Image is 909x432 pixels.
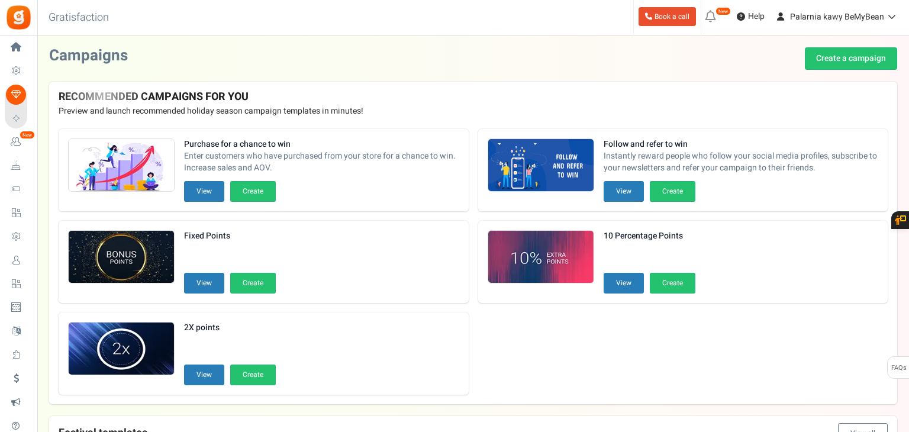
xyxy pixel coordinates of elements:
[184,138,459,150] strong: Purchase for a chance to win
[49,47,128,65] h2: Campaigns
[488,231,594,284] img: Recommended Campaigns
[184,322,276,334] strong: 2X points
[184,365,224,385] button: View
[5,4,32,31] img: Gratisfaction
[488,139,594,192] img: Recommended Campaigns
[639,7,696,26] a: Book a call
[20,131,35,139] em: New
[604,138,879,150] strong: Follow and refer to win
[184,150,459,174] span: Enter customers who have purchased from your store for a chance to win. Increase sales and AOV.
[69,323,174,376] img: Recommended Campaigns
[184,230,276,242] strong: Fixed Points
[604,230,695,242] strong: 10 Percentage Points
[36,6,122,30] h3: Gratisfaction
[650,181,695,202] button: Create
[891,357,907,379] span: FAQs
[5,132,32,152] a: New
[650,273,695,294] button: Create
[715,7,731,15] em: New
[59,105,888,117] p: Preview and launch recommended holiday season campaign templates in minutes!
[184,181,224,202] button: View
[69,139,174,192] img: Recommended Campaigns
[790,11,884,23] span: Palarnia kawy BeMyBean
[59,91,888,103] h4: RECOMMENDED CAMPAIGNS FOR YOU
[230,365,276,385] button: Create
[604,150,879,174] span: Instantly reward people who follow your social media profiles, subscribe to your newsletters and ...
[69,231,174,284] img: Recommended Campaigns
[184,273,224,294] button: View
[805,47,897,70] a: Create a campaign
[732,7,769,26] a: Help
[230,181,276,202] button: Create
[230,273,276,294] button: Create
[604,181,644,202] button: View
[745,11,765,22] span: Help
[604,273,644,294] button: View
